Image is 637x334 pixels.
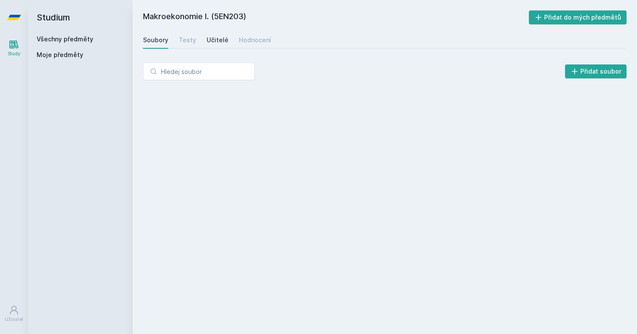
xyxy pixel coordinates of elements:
button: Přidat soubor [565,64,627,78]
a: Hodnocení [239,31,271,49]
a: Uživatel [2,300,26,327]
a: Study [2,35,26,61]
a: Všechny předměty [37,35,93,43]
div: Hodnocení [239,36,271,44]
div: Testy [179,36,196,44]
input: Hledej soubor [143,63,255,80]
div: Study [8,51,20,57]
div: Učitelé [207,36,228,44]
button: Přidat do mých předmětů [529,10,627,24]
div: Soubory [143,36,168,44]
span: Moje předměty [37,51,83,59]
h2: Makroekonomie I. (5EN203) [143,10,529,24]
a: Testy [179,31,196,49]
a: Učitelé [207,31,228,49]
a: Soubory [143,31,168,49]
div: Uživatel [5,316,23,323]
